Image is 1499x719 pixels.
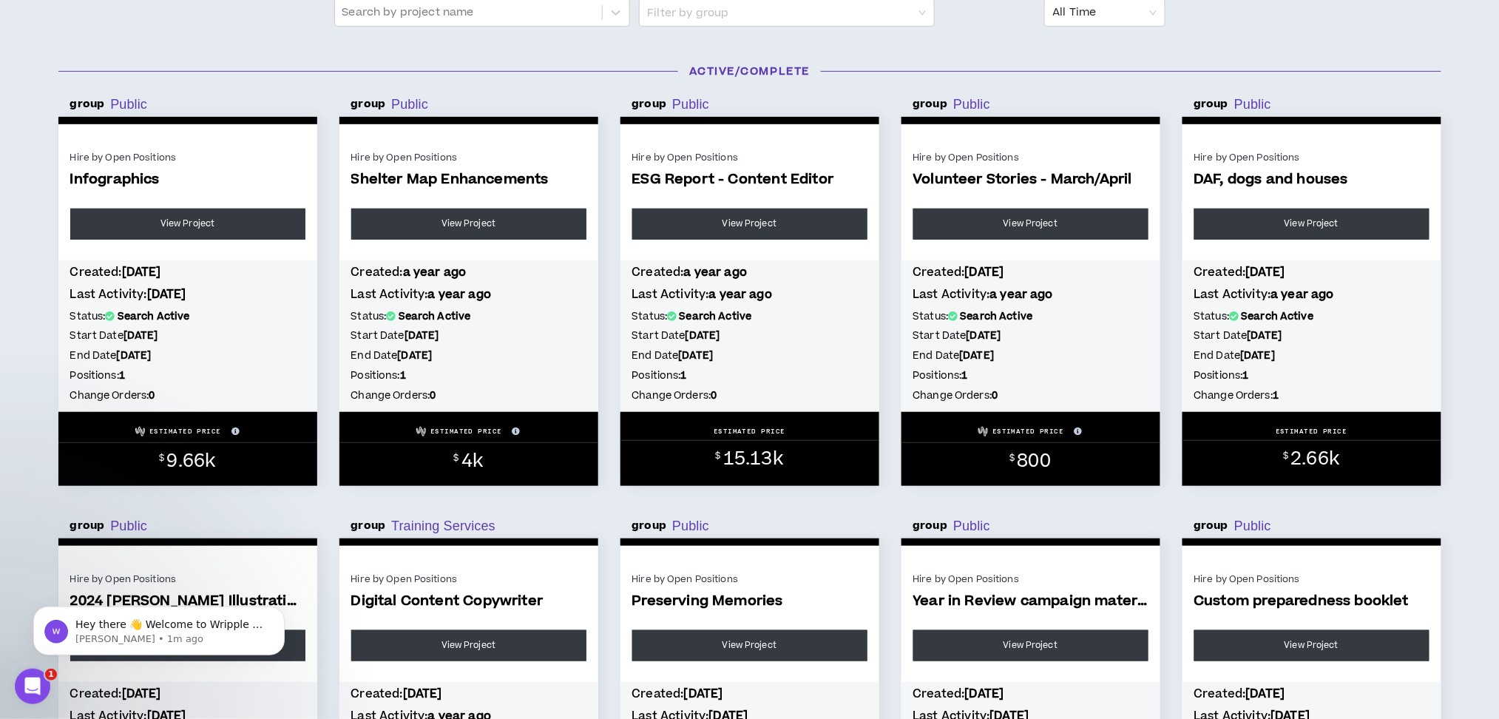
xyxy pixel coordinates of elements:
p: ESTIMATED PRICE [149,427,221,436]
b: [DATE] [1246,264,1285,280]
b: a year ago [709,286,773,303]
b: 0 [711,388,717,403]
p: group [70,518,105,534]
h4: Last Activity: [351,286,586,303]
h4: Created: [913,264,1148,280]
span: Infographics [70,172,305,189]
sup: $ [716,450,721,462]
b: 1 [962,368,968,383]
p: group [913,518,948,534]
h5: Positions: [70,368,305,384]
h5: Status: [913,308,1148,325]
p: Public [947,94,990,115]
img: Wripple [135,427,145,436]
p: group [1194,96,1229,112]
iframe: Intercom notifications message [11,575,307,679]
b: a year ago [1271,286,1335,303]
div: Hire by Open Positions [632,573,867,586]
h5: Positions: [632,368,867,384]
h4: Created: [632,264,867,280]
b: 1 [1273,388,1279,403]
h5: End Date [1194,348,1429,364]
b: [DATE] [122,686,161,702]
h5: Change Orders: [351,388,586,404]
h5: End Date [351,348,586,364]
h5: End Date [70,348,305,364]
h5: Status: [632,308,867,325]
h5: Status: [1194,308,1429,325]
span: ESG Report - Content Editor [632,172,867,189]
b: a year ago [428,286,492,303]
h4: Created: [632,686,867,702]
p: group [632,518,667,534]
div: Hire by Open Positions [632,151,867,164]
p: Public [104,516,147,537]
span: 15.13k [723,446,783,472]
b: 1 [400,368,406,383]
h3: Active/Complete [47,64,1452,79]
a: View Project [70,209,305,240]
span: DAF, dogs and houses [1194,172,1429,189]
sup: $ [1010,452,1015,465]
h5: Change Orders: [1194,388,1429,404]
b: Search Active [1242,309,1314,324]
b: Search Active [118,309,190,324]
b: [DATE] [965,264,1004,280]
sup: $ [454,452,459,465]
div: Hire by Open Positions [351,573,586,586]
b: [DATE] [398,348,433,363]
span: 2.66k [1291,446,1340,472]
b: [DATE] [405,328,439,343]
h5: End Date [913,348,1148,364]
h4: Created: [70,686,305,702]
a: View Project [913,630,1148,661]
span: Preserving Memories [632,593,867,610]
b: [DATE] [147,286,186,303]
p: ESTIMATED PRICE [1276,427,1347,436]
div: Hire by Open Positions [70,573,305,586]
b: [DATE] [123,328,158,343]
p: Public [666,94,709,115]
iframe: Intercom live chat [15,669,50,704]
b: [DATE] [1248,328,1282,343]
p: group [632,96,667,112]
p: Public [104,94,147,115]
h5: Status: [351,308,586,325]
h5: Change Orders: [70,388,305,404]
h4: Last Activity: [632,286,867,303]
span: 1 [45,669,57,681]
b: a year ago [403,264,467,280]
h5: Positions: [913,368,1148,384]
div: Hire by Open Positions [1194,573,1429,586]
h4: Created: [1194,686,1429,702]
b: [DATE] [1241,348,1276,363]
h4: Created: [351,686,586,702]
h4: Last Activity: [1194,286,1429,303]
h5: Positions: [1194,368,1429,384]
h5: Start Date [70,328,305,344]
b: [DATE] [960,348,995,363]
a: View Project [913,209,1148,240]
b: 0 [149,388,155,403]
b: Search Active [961,309,1033,324]
b: [DATE] [686,328,720,343]
b: a year ago [990,286,1054,303]
b: [DATE] [967,328,1001,343]
p: group [351,96,386,112]
img: Wripple [978,427,988,436]
b: [DATE] [1246,686,1285,702]
p: ESTIMATED PRICE [430,427,502,436]
h5: Start Date [1194,328,1429,344]
b: 1 [681,368,687,383]
div: Hire by Open Positions [913,151,1148,164]
h5: Positions: [351,368,586,384]
b: Search Active [680,309,752,324]
div: Hire by Open Positions [70,151,305,164]
h4: Created: [351,264,586,280]
p: group [913,96,948,112]
h5: Start Date [913,328,1148,344]
a: View Project [1194,209,1429,240]
h5: End Date [632,348,867,364]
